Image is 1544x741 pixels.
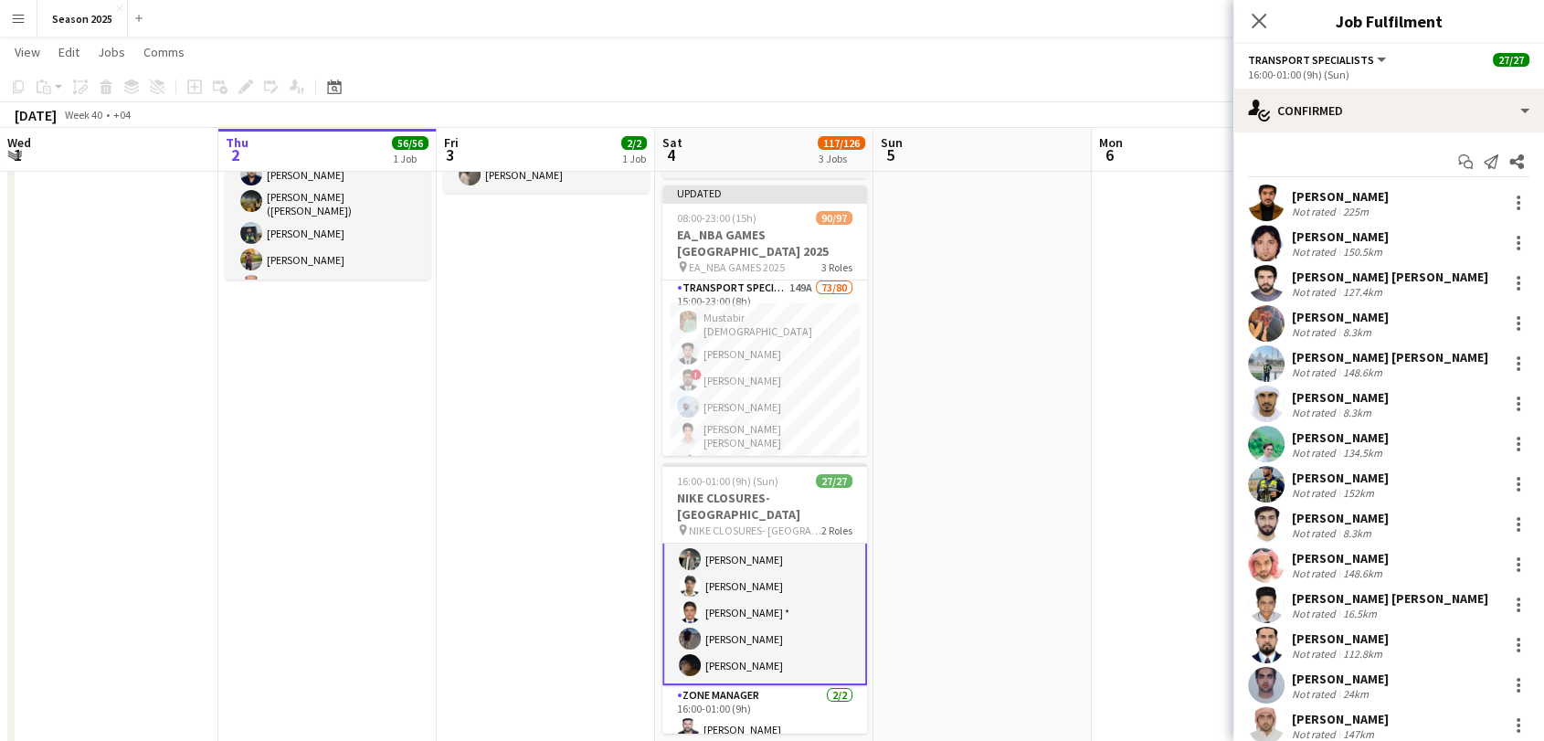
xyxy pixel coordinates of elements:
[1339,406,1375,419] div: 8.3km
[1339,325,1375,339] div: 8.3km
[393,152,428,165] div: 1 Job
[392,136,428,150] span: 56/56
[821,524,852,537] span: 2 Roles
[1292,727,1339,741] div: Not rated
[677,474,778,488] span: 16:00-01:00 (9h) (Sun)
[878,144,903,165] span: 5
[691,369,702,380] span: !
[1339,526,1375,540] div: 8.3km
[662,227,867,259] h3: EA_NBA GAMES [GEOGRAPHIC_DATA] 2025
[1292,389,1389,406] div: [PERSON_NAME]
[1096,144,1123,165] span: 6
[1292,630,1389,647] div: [PERSON_NAME]
[143,44,185,60] span: Comms
[441,144,459,165] span: 3
[60,108,106,122] span: Week 40
[1292,446,1339,460] div: Not rated
[821,260,852,274] span: 3 Roles
[226,104,430,304] app-card-role: AM SHIFT6/608:00-17:00 (9h)[PERSON_NAME][PERSON_NAME][PERSON_NAME] ([PERSON_NAME])[PERSON_NAME][P...
[1292,486,1339,500] div: Not rated
[7,134,31,151] span: Wed
[1339,607,1380,620] div: 16.5km
[881,134,903,151] span: Sun
[1292,590,1488,607] div: [PERSON_NAME] [PERSON_NAME]
[1339,727,1378,741] div: 147km
[1292,550,1389,566] div: [PERSON_NAME]
[677,211,756,225] span: 08:00-23:00 (15h)
[662,134,682,151] span: Sat
[444,134,459,151] span: Fri
[1248,68,1529,81] div: 16:00-01:00 (9h) (Sun)
[1292,687,1339,701] div: Not rated
[1339,446,1386,460] div: 134.5km
[1493,53,1529,67] span: 27/27
[621,136,647,150] span: 2/2
[5,144,31,165] span: 1
[37,1,128,37] button: Season 2025
[1292,470,1389,486] div: [PERSON_NAME]
[58,44,79,60] span: Edit
[1292,510,1389,526] div: [PERSON_NAME]
[1339,285,1386,299] div: 127.4km
[662,185,867,456] app-job-card: Updated08:00-23:00 (15h)90/97EA_NBA GAMES [GEOGRAPHIC_DATA] 2025 EA_NBA GAMES 20253 Roles[PERSON_...
[689,524,821,537] span: NIKE CLOSURES- [GEOGRAPHIC_DATA]
[15,106,57,124] div: [DATE]
[1292,566,1339,580] div: Not rated
[1339,365,1386,379] div: 148.6km
[1339,566,1386,580] div: 148.6km
[113,108,131,122] div: +04
[226,134,249,151] span: Thu
[1233,89,1544,132] div: Confirmed
[1339,205,1372,218] div: 225m
[660,144,682,165] span: 4
[1339,647,1386,661] div: 112.8km
[662,490,867,523] h3: NIKE CLOSURES- [GEOGRAPHIC_DATA]
[689,260,785,274] span: EA_NBA GAMES 2025
[1292,205,1339,218] div: Not rated
[1292,671,1389,687] div: [PERSON_NAME]
[1292,188,1389,205] div: [PERSON_NAME]
[1292,647,1339,661] div: Not rated
[1339,245,1386,259] div: 150.5km
[1099,134,1123,151] span: Mon
[1292,269,1488,285] div: [PERSON_NAME] [PERSON_NAME]
[818,136,865,150] span: 117/126
[223,144,249,165] span: 2
[1292,406,1339,419] div: Not rated
[1233,9,1544,33] h3: Job Fulfilment
[1339,687,1372,701] div: 24km
[1292,228,1389,245] div: [PERSON_NAME]
[1292,349,1488,365] div: [PERSON_NAME] [PERSON_NAME]
[136,40,192,64] a: Comms
[1292,607,1339,620] div: Not rated
[15,44,40,60] span: View
[816,211,852,225] span: 90/97
[1292,245,1339,259] div: Not rated
[662,463,867,734] app-job-card: 16:00-01:00 (9h) (Sun)27/27NIKE CLOSURES- [GEOGRAPHIC_DATA] NIKE CLOSURES- [GEOGRAPHIC_DATA]2 Rol...
[819,152,864,165] div: 3 Jobs
[1292,285,1339,299] div: Not rated
[622,152,646,165] div: 1 Job
[1292,365,1339,379] div: Not rated
[1248,53,1374,67] span: Transport Specialists
[90,40,132,64] a: Jobs
[1292,526,1339,540] div: Not rated
[1248,53,1389,67] button: Transport Specialists
[98,44,125,60] span: Jobs
[1292,325,1339,339] div: Not rated
[816,474,852,488] span: 27/27
[662,185,867,200] div: Updated
[1292,429,1389,446] div: [PERSON_NAME]
[1292,309,1389,325] div: [PERSON_NAME]
[7,40,48,64] a: View
[1292,711,1389,727] div: [PERSON_NAME]
[1339,486,1378,500] div: 152km
[51,40,87,64] a: Edit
